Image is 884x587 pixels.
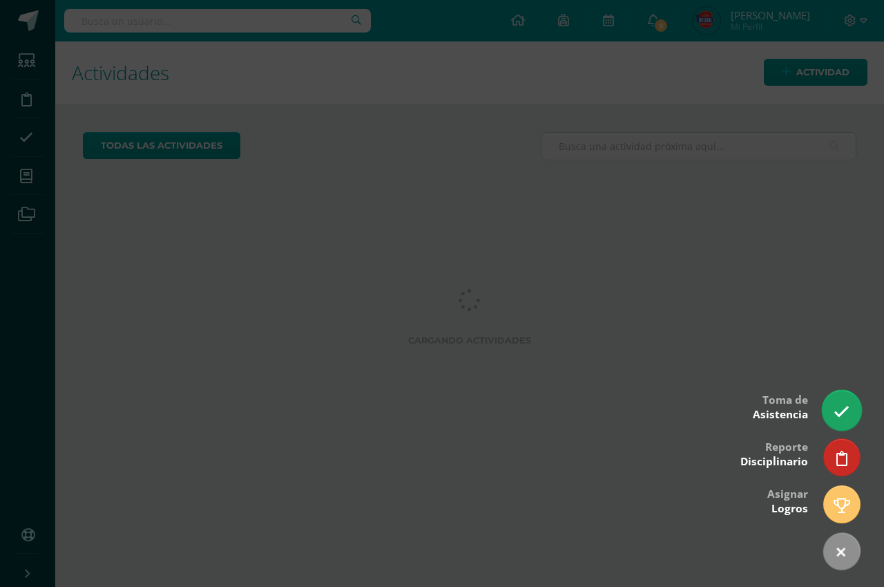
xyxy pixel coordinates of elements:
[767,478,808,523] div: Asignar
[753,384,808,429] div: Toma de
[753,407,808,422] span: Asistencia
[771,501,808,516] span: Logros
[740,454,808,469] span: Disciplinario
[740,431,808,476] div: Reporte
